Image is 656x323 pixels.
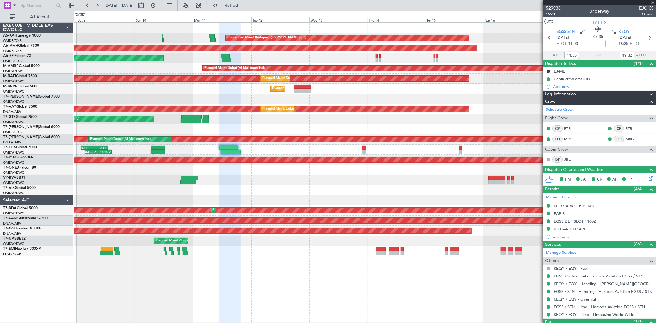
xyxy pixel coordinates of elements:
div: Tue 12 [251,17,309,22]
span: EGSS STN [556,29,575,35]
div: EGSS DEP SLOT 1100Z [554,219,596,224]
a: DNAA/ABV [3,110,21,114]
span: Crew [545,98,555,105]
span: AC [581,177,587,183]
a: RTR [564,126,578,131]
div: UK GAR DEP API [554,226,585,232]
span: T7-ONEX [3,166,19,169]
span: AF [612,177,617,183]
span: KEQY [618,29,630,35]
span: T7-[PERSON_NAME] [3,125,39,129]
span: M-AMBR [3,64,19,68]
a: Manage Services [546,250,577,256]
span: 529938 [546,5,561,11]
span: T7-XAM [3,217,17,220]
a: MRG [564,136,578,142]
div: Thu 14 [368,17,426,22]
a: LFMN/NCE [3,252,21,256]
span: T7-GTS [3,115,16,119]
a: T7-[PERSON_NAME]Global 6000 [3,125,60,129]
div: Planned Maint Dubai (Al Maktoum Intl) [262,74,323,83]
span: T7-NAS [3,237,17,241]
div: Add new [553,84,653,89]
span: 18:35 [618,41,628,47]
div: Fri 15 [426,17,484,22]
div: EAPIS [554,211,565,216]
span: Owner [639,11,653,17]
span: M-RRRR [3,85,18,88]
span: EJO1X [639,5,653,11]
button: Refresh [210,1,247,10]
span: Permits [545,186,559,193]
a: KEQY / EQY - Handling - [PERSON_NAME][GEOGRAPHIC_DATA] [554,281,653,286]
a: MRG [626,136,639,142]
a: A6-MAHGlobal 7500 [3,44,39,48]
a: OMDW/DWC [3,79,24,84]
a: OMDW/DWC [3,160,24,165]
div: Underway [590,8,610,15]
a: EGSS / STN - Limo - Harrods Aviation EGSS / STN [554,304,645,309]
a: OMDW/DWC [3,241,24,246]
a: OMDW/DWC [3,170,24,175]
a: T7-AAYGlobal 7500 [3,105,37,109]
span: [DATE] [618,35,631,41]
span: Services [545,241,561,248]
span: (1/1) [634,60,643,67]
div: Planned Maint Dubai (Al Maktoum Intl) [204,64,265,73]
div: Planned Maint Dubai (Al Maktoum Intl) [213,206,273,215]
div: Sun 17 [543,17,601,22]
span: 07:35 [593,34,603,40]
a: OMDW/DWC [3,69,24,74]
div: KEQY ARR CUSTOMS [554,203,594,209]
span: [DATE] [556,35,569,41]
span: ELDT [630,41,640,47]
a: OMDW/DWC [3,211,24,216]
a: A6-KAHLineage 1000 [3,34,41,38]
div: UBBB [94,146,107,150]
span: [DATE] - [DATE] [105,3,133,8]
div: FO [552,136,563,142]
input: Trip Number [19,1,54,10]
span: A6-EFI [3,54,14,58]
a: DNAA/ABV [3,221,21,226]
div: Planned Maint Dubai (Al Maktoum Intl) [262,104,323,114]
span: Refresh [219,3,245,8]
div: Sun 10 [135,17,193,22]
span: (4/4) [634,186,643,192]
a: KEQY / EQY - Limo - Limousine World Wide [554,312,634,317]
span: T7-[PERSON_NAME] [3,135,39,139]
span: ATOT [553,52,563,58]
span: ALDT [636,52,646,58]
a: OMDB/DXB [3,130,22,134]
div: Planned Maint Abuja ([PERSON_NAME] Intl) [156,236,225,245]
a: T7-BDAGlobal 5000 [3,206,38,210]
a: OMDW/DWC [3,120,24,124]
a: M-RRRRGlobal 6000 [3,85,38,88]
span: Flight Crew [545,115,568,122]
a: T7-P1MPG-650ER [3,156,34,159]
div: Add new [553,234,653,240]
span: PM [565,177,571,183]
a: OMDW/DWC [3,89,24,94]
div: FO [614,136,624,142]
a: OMDW/DWC [3,150,24,155]
a: OMDW/DWC [3,181,24,185]
span: T7-XAL [3,227,16,230]
span: T7-AIX [3,186,15,190]
a: DNAA/ABV [3,231,21,236]
span: T7-EMI [3,247,15,251]
span: (6/6) [634,241,643,247]
span: 11:00 [568,41,578,47]
div: CP [614,125,624,132]
a: OMDB/DXB [3,49,22,53]
a: RTR [626,126,639,131]
a: T7-[PERSON_NAME]Global 6000 [3,135,60,139]
a: T7-EMIHawker 900XP [3,247,41,251]
input: --:-- [564,52,579,59]
a: VP-BVVBBJ1 [3,176,25,180]
span: M-RAFI [3,74,16,78]
div: RJBB [81,146,94,150]
a: OMDW/DWC [3,191,24,195]
div: ISP [552,156,563,163]
span: 16/24 [546,11,561,17]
